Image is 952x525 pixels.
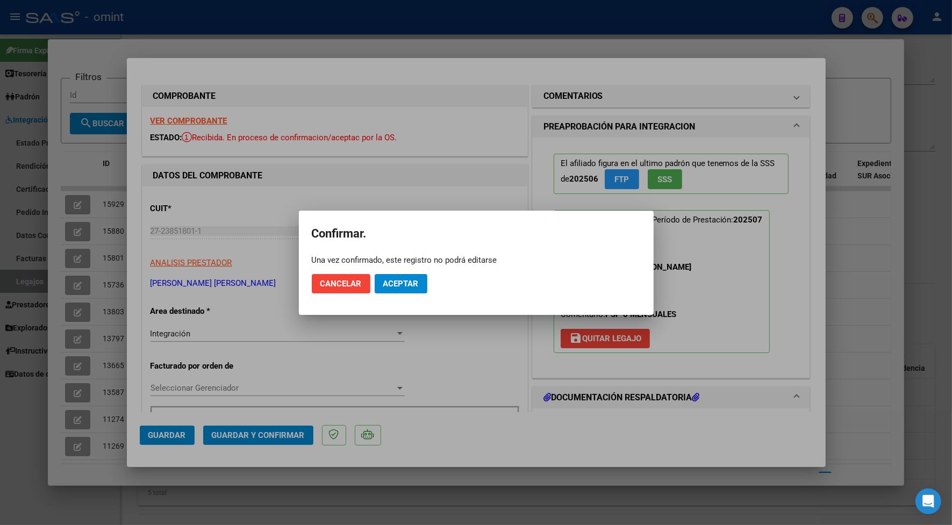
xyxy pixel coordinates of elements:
button: Aceptar [375,274,427,293]
div: Una vez confirmado, este registro no podrá editarse [312,255,641,265]
h2: Confirmar. [312,224,641,244]
div: Open Intercom Messenger [915,488,941,514]
span: Aceptar [383,279,419,289]
span: Cancelar [320,279,362,289]
button: Cancelar [312,274,370,293]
